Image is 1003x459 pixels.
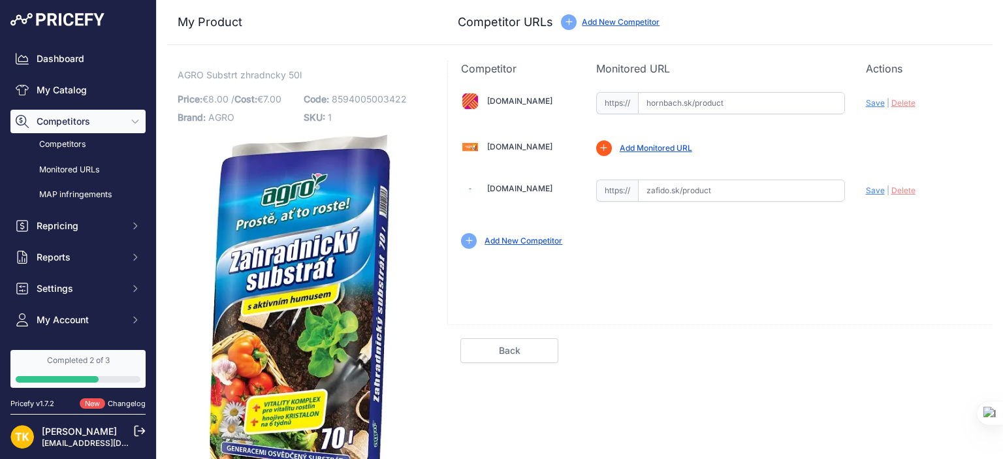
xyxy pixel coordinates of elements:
a: [EMAIL_ADDRESS][DOMAIN_NAME] [42,438,178,448]
a: [DOMAIN_NAME] [487,96,552,106]
a: Add Monitored URL [620,143,692,153]
span: Competitors [37,115,122,128]
input: zafido.sk/product [638,180,845,202]
div: Pricefy v1.7.2 [10,398,54,409]
nav: Sidebar [10,47,146,434]
span: Code: [304,93,329,104]
span: My Account [37,313,122,326]
span: Cost: [234,93,257,104]
button: Reports [10,245,146,269]
div: Completed 2 of 3 [16,355,140,366]
span: New [80,398,105,409]
span: Delete [891,185,915,195]
span: | [887,98,889,108]
a: Completed 2 of 3 [10,350,146,388]
span: https:// [596,92,638,114]
a: [PERSON_NAME] [42,426,117,437]
span: 8.00 [208,93,229,104]
span: Price: [178,93,202,104]
h3: Competitor URLs [458,13,553,31]
p: Actions [866,61,979,76]
a: Add New Competitor [485,236,562,245]
span: Delete [891,98,915,108]
span: 1 [328,112,332,123]
input: hornbach.sk/product [638,92,845,114]
span: Brand: [178,112,206,123]
span: Settings [37,282,122,295]
span: 7.00 [263,93,281,104]
span: SKU: [304,112,325,123]
span: Reports [37,251,122,264]
span: / € [231,93,281,104]
span: https:// [596,180,638,202]
span: Save [866,98,885,108]
a: Monitored URLs [10,159,146,182]
p: Competitor [461,61,575,76]
span: AGRO [208,112,234,123]
a: Add New Competitor [582,17,660,27]
a: MAP infringements [10,183,146,206]
button: My Account [10,308,146,332]
p: € [178,90,296,108]
img: Pricefy Logo [10,13,104,26]
a: My Catalog [10,78,146,102]
span: AGRO Substrt zhradncky 50l [178,67,302,83]
span: Save [866,185,885,195]
a: [DOMAIN_NAME] [487,183,552,193]
p: Monitored URL [596,61,845,76]
span: Repricing [37,219,122,232]
a: Back [460,338,558,363]
button: Repricing [10,214,146,238]
a: Competitors [10,133,146,156]
button: Competitors [10,110,146,133]
span: | [887,185,889,195]
a: Dashboard [10,47,146,71]
h3: My Product [178,13,421,31]
a: [DOMAIN_NAME] [487,142,552,151]
span: 8594005003422 [332,93,407,104]
button: Settings [10,277,146,300]
a: Changelog [108,399,146,408]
